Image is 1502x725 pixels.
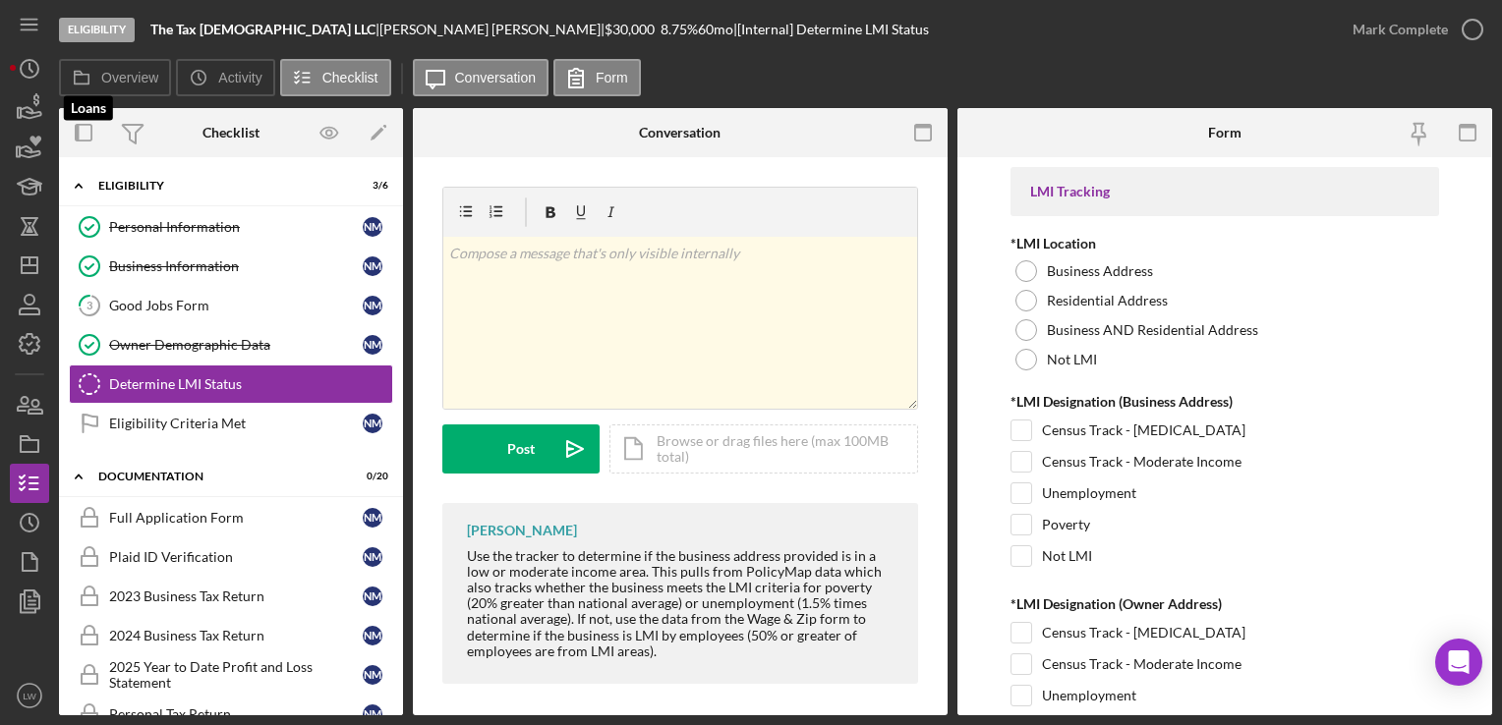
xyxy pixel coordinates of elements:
label: Activity [218,70,261,85]
a: Plaid ID VerificationNM [69,537,393,577]
label: Census Track - Moderate Income [1042,452,1242,472]
div: [PERSON_NAME] [PERSON_NAME] | [379,22,605,37]
div: Full Application Form [109,510,363,526]
label: Poverty [1042,515,1090,534]
div: N M [363,217,382,237]
a: 3Good Jobs FormNM [69,286,393,325]
div: 3 / 6 [353,180,388,192]
a: Personal InformationNM [69,207,393,247]
button: Form [553,59,641,96]
label: Form [596,70,628,85]
label: Residential Address [1047,293,1168,308]
div: 60 mo [698,22,733,37]
div: N M [363,256,382,276]
div: Conversation [639,125,721,140]
div: [PERSON_NAME] [467,523,577,538]
button: Conversation [413,59,549,96]
div: Eligibility [98,180,339,192]
label: Census Track - [MEDICAL_DATA] [1042,623,1245,642]
div: N M [363,665,382,685]
div: N M [363,586,382,606]
div: Open Intercom Messenger [1435,639,1482,686]
div: Documentation [98,471,339,482]
div: Personal Information [109,219,363,235]
label: Checklist [322,70,378,85]
label: Unemployment [1042,483,1136,503]
div: N M [363,547,382,567]
div: Eligibility Criteria Met [109,416,363,431]
button: LW [10,676,49,715]
div: N M [363,508,382,528]
a: Full Application FormNM [69,498,393,537]
div: *LMI Location [1011,236,1438,251]
div: Eligibility [59,18,135,42]
label: Unemployment [1042,686,1136,705]
a: Eligibility Criteria MetNM [69,404,393,443]
label: Not LMI [1042,546,1092,566]
label: Business AND Residential Address [1047,322,1258,338]
div: 2025 Year to Date Profit and Loss Statement [109,659,363,691]
div: 0 / 20 [353,471,388,482]
div: Business Information [109,258,363,274]
div: Owner Demographic Data [109,337,363,353]
a: Determine LMI Status [69,364,393,404]
div: *LMI Designation (Owner Address) [1011,596,1438,612]
div: Personal Tax Return [109,706,363,722]
b: The Tax [DEMOGRAPHIC_DATA] LLC [150,21,375,37]
label: Overview [101,70,158,85]
a: 2025 Year to Date Profit and Loss StatementNM [69,655,393,695]
div: N M [363,414,382,433]
div: N M [363,296,382,315]
label: Not LMI [1047,352,1097,367]
label: Census Track - Moderate Income [1042,654,1242,674]
span: $30,000 [605,21,655,37]
div: *LMI Designation (Business Address) [1011,394,1438,410]
button: Mark Complete [1333,10,1492,49]
label: Business Address [1047,263,1153,279]
div: Checklist [202,125,260,140]
label: Census Track - [MEDICAL_DATA] [1042,420,1245,440]
div: | [150,22,379,37]
div: N M [363,626,382,645]
button: Overview [59,59,171,96]
a: 2024 Business Tax ReturnNM [69,616,393,655]
div: Determine LMI Status [109,376,392,392]
div: 8.75 % [661,22,698,37]
button: Post [442,424,600,474]
label: Conversation [455,70,537,85]
button: Checklist [280,59,391,96]
div: Post [507,424,535,474]
div: N M [363,704,382,724]
a: Business InformationNM [69,247,393,286]
div: Form [1208,125,1242,140]
div: LMI Tracking [1030,184,1418,199]
div: Plaid ID Verification [109,549,363,565]
a: Owner Demographic DataNM [69,325,393,364]
button: Activity [176,59,274,96]
div: Use the tracker to determine if the business address provided is in a low or moderate income area... [467,548,898,659]
a: 2023 Business Tax ReturnNM [69,577,393,616]
div: | [Internal] Determine LMI Status [733,22,929,37]
div: Mark Complete [1353,10,1448,49]
div: 2024 Business Tax Return [109,628,363,643]
div: Good Jobs Form [109,298,363,313]
div: 2023 Business Tax Return [109,588,363,604]
text: LW [23,691,37,701]
div: N M [363,335,382,355]
tspan: 3 [87,299,92,311]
